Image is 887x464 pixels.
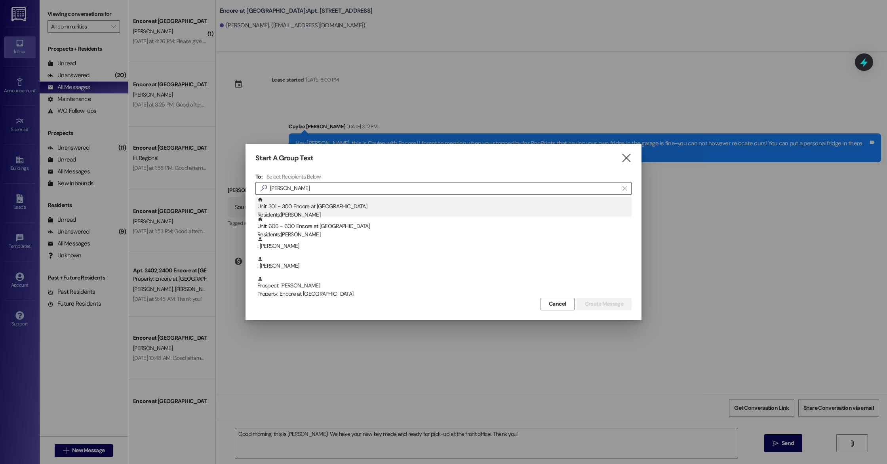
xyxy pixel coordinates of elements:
div: Property: Encore at [GEOGRAPHIC_DATA] [257,290,632,298]
input: Search for any contact or apartment [270,183,619,194]
div: Unit: 606 - 600 Encore at [GEOGRAPHIC_DATA] [257,217,632,239]
button: Create Message [577,298,632,310]
h3: Start A Group Text [255,154,313,163]
div: : [PERSON_NAME] [255,236,632,256]
div: : [PERSON_NAME] [255,256,632,276]
div: Prospect: [PERSON_NAME] [257,276,632,299]
div: Unit: 606 - 600 Encore at [GEOGRAPHIC_DATA]Residents:[PERSON_NAME] [255,217,632,236]
button: Clear text [619,183,631,194]
div: : [PERSON_NAME] [257,256,632,270]
div: Prospect: [PERSON_NAME]Property: Encore at [GEOGRAPHIC_DATA] [255,276,632,296]
i:  [257,184,270,192]
span: Cancel [549,300,566,308]
i:  [622,185,627,192]
div: Unit: 301 - 300 Encore at [GEOGRAPHIC_DATA]Residents:[PERSON_NAME] [255,197,632,217]
h3: To: [255,173,263,180]
h4: Select Recipients Below [266,173,321,180]
div: Residents: [PERSON_NAME] [257,230,632,239]
div: Unit: 301 - 300 Encore at [GEOGRAPHIC_DATA] [257,197,632,219]
span: Create Message [585,300,623,308]
button: Cancel [541,298,575,310]
div: Residents: [PERSON_NAME] [257,211,632,219]
div: : [PERSON_NAME] [257,236,632,250]
i:  [621,154,632,162]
